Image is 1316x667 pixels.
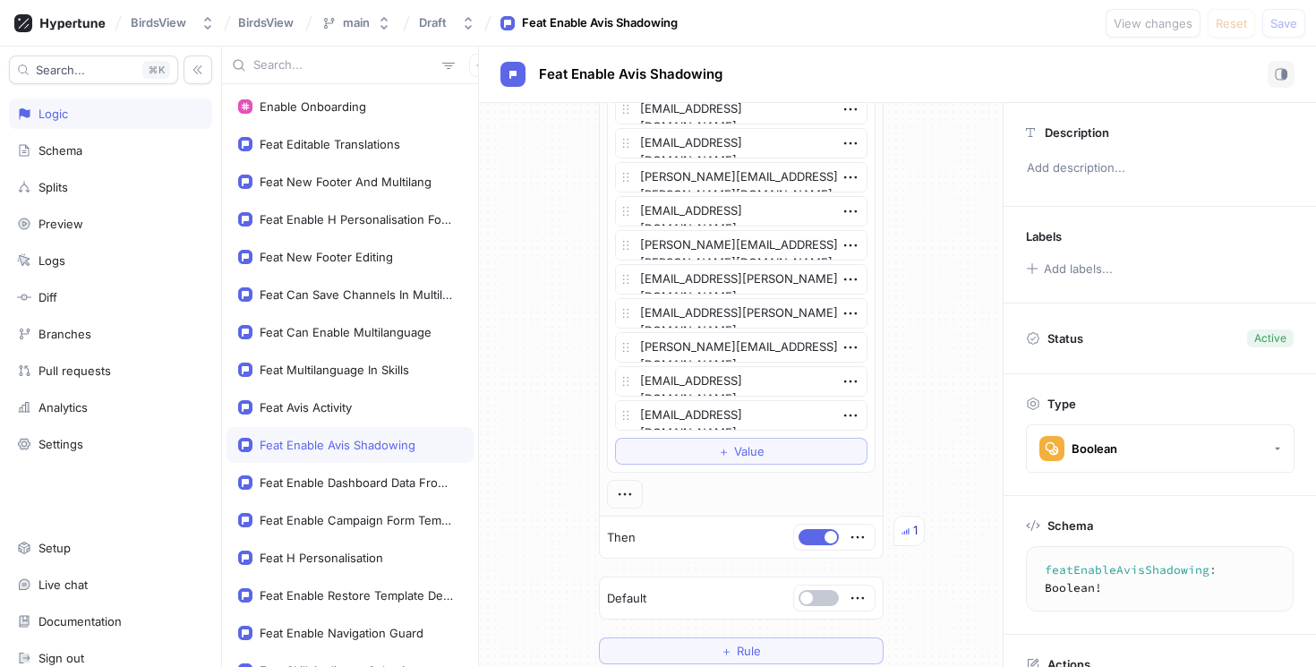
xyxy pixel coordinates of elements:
textarea: [PERSON_NAME][EMAIL_ADDRESS][DOMAIN_NAME] [615,332,867,363]
a: Documentation [9,606,212,637]
p: Type [1047,397,1076,411]
div: Analytics [38,400,88,415]
span: Value [734,446,765,457]
div: Feat Enable Dashboard Data From Timescale [260,475,455,490]
div: Feat Enable Restore Template Design [260,588,455,603]
div: Feat Enable Avis Shadowing [522,14,678,32]
div: Logs [38,253,65,268]
div: Feat Enable H Personalisation For Missing Skills [260,212,455,227]
textarea: [EMAIL_ADDRESS][PERSON_NAME][DOMAIN_NAME] [615,298,867,329]
div: Settings [38,437,83,451]
div: Pull requests [38,363,111,378]
div: Feat Multilanguage In Skills [260,363,409,377]
textarea: [PERSON_NAME][EMAIL_ADDRESS][PERSON_NAME][DOMAIN_NAME] [615,162,867,192]
textarea: [EMAIL_ADDRESS][DOMAIN_NAME] [615,196,867,227]
p: Schema [1047,518,1093,533]
textarea: [EMAIL_ADDRESS][DOMAIN_NAME] [615,128,867,158]
button: Draft [412,8,483,38]
textarea: featEnableAvisShadowing: Boolean! [1034,554,1286,603]
button: Add labels... [1020,257,1118,280]
span: Search... [36,64,85,75]
textarea: [EMAIL_ADDRESS][DOMAIN_NAME] [615,400,867,431]
div: Enable Onboarding [260,99,366,114]
div: Feat Enable Avis Shadowing [260,438,415,452]
div: Splits [38,180,68,194]
span: Rule [737,646,761,656]
div: 1 [913,522,918,540]
div: Feat New Footer And Multilang [260,175,432,189]
div: Boolean [1072,441,1117,457]
p: Description [1045,125,1109,140]
div: Feat Editable Translations [260,137,400,151]
span: ＋ [718,446,730,457]
p: Labels [1026,229,1062,244]
textarea: [PERSON_NAME][EMAIL_ADDRESS][PERSON_NAME][DOMAIN_NAME] [615,230,867,261]
div: Diff [38,290,57,304]
div: Feat Can Enable Multilanguage [260,325,432,339]
div: Branches [38,327,91,341]
div: Live chat [38,577,88,592]
div: Preview [38,217,83,231]
div: Documentation [38,614,122,629]
div: Feat New Footer Editing [260,250,393,264]
div: Draft [419,15,447,30]
div: main [343,15,370,30]
span: View changes [1114,18,1192,29]
div: Schema [38,143,82,158]
button: Reset [1208,9,1255,38]
button: BirdsView [124,8,222,38]
p: Add description... [1019,153,1301,184]
button: Boolean [1026,424,1295,473]
div: Setup [38,541,71,555]
p: Then [607,529,636,547]
span: ＋ [721,646,732,656]
div: Feat H Personalisation [260,551,383,565]
div: K [142,61,170,79]
span: Reset [1216,18,1247,29]
p: Status [1047,326,1083,351]
span: BirdsView [238,16,294,29]
div: Feat Can Save Channels In Multilanguage [260,287,455,302]
button: ＋Value [615,438,867,465]
div: Feat Enable Campaign Form Template Editor Guard [260,513,455,527]
textarea: [EMAIL_ADDRESS][DOMAIN_NAME] [615,366,867,397]
p: Default [607,590,646,608]
div: Sign out [38,651,84,665]
textarea: [EMAIL_ADDRESS][DOMAIN_NAME] [615,94,867,124]
button: main [314,8,398,38]
span: Feat Enable Avis Shadowing [539,67,722,81]
div: BirdsView [131,15,186,30]
button: Save [1262,9,1305,38]
button: Search...K [9,56,178,84]
div: Feat Enable Navigation Guard [260,626,423,640]
div: Feat Avis Activity [260,400,352,415]
textarea: [EMAIL_ADDRESS][PERSON_NAME][DOMAIN_NAME] [615,264,867,295]
div: Active [1254,330,1286,346]
button: ＋Rule [599,637,884,664]
span: Save [1270,18,1297,29]
input: Search... [253,56,435,74]
div: Logic [38,107,68,121]
button: View changes [1106,9,1201,38]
